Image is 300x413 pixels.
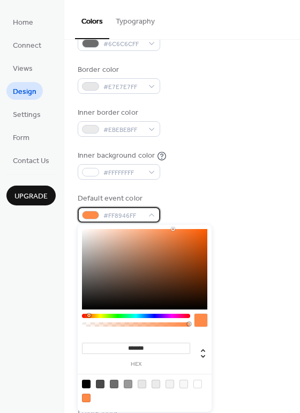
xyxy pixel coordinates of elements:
span: Settings [13,109,41,121]
div: rgb(74, 74, 74) [96,380,104,388]
span: #FF8946FF [103,210,143,222]
span: Upgrade [14,191,48,202]
div: rgb(255, 137, 70) [82,394,91,402]
button: Upgrade [6,186,56,205]
div: rgb(0, 0, 0) [82,380,91,388]
div: Inner background color [78,150,155,161]
a: Form [6,128,36,146]
span: Design [13,86,36,98]
a: Home [6,13,40,31]
div: rgb(255, 255, 255) [193,380,202,388]
span: #E7E7E7FF [103,82,143,93]
span: Connect [13,40,41,51]
a: Views [6,59,39,77]
span: #FFFFFFFF [103,167,143,179]
a: Settings [6,105,47,123]
span: #6C6C6CFF [103,39,143,50]
div: rgb(235, 235, 235) [152,380,160,388]
div: rgb(108, 108, 108) [110,380,118,388]
span: Views [13,63,33,75]
div: rgb(153, 153, 153) [124,380,132,388]
div: rgb(243, 243, 243) [166,380,174,388]
div: rgb(231, 231, 231) [138,380,146,388]
div: Border color [78,64,158,76]
a: Contact Us [6,151,56,169]
span: #EBEBEBFF [103,124,143,136]
label: hex [82,362,190,367]
a: Connect [6,36,48,54]
div: rgb(248, 248, 248) [179,380,188,388]
span: Contact Us [13,156,49,167]
div: Default event color [78,193,158,204]
span: Home [13,17,33,28]
div: Inner border color [78,107,158,119]
span: Form [13,132,29,144]
a: Design [6,82,43,100]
